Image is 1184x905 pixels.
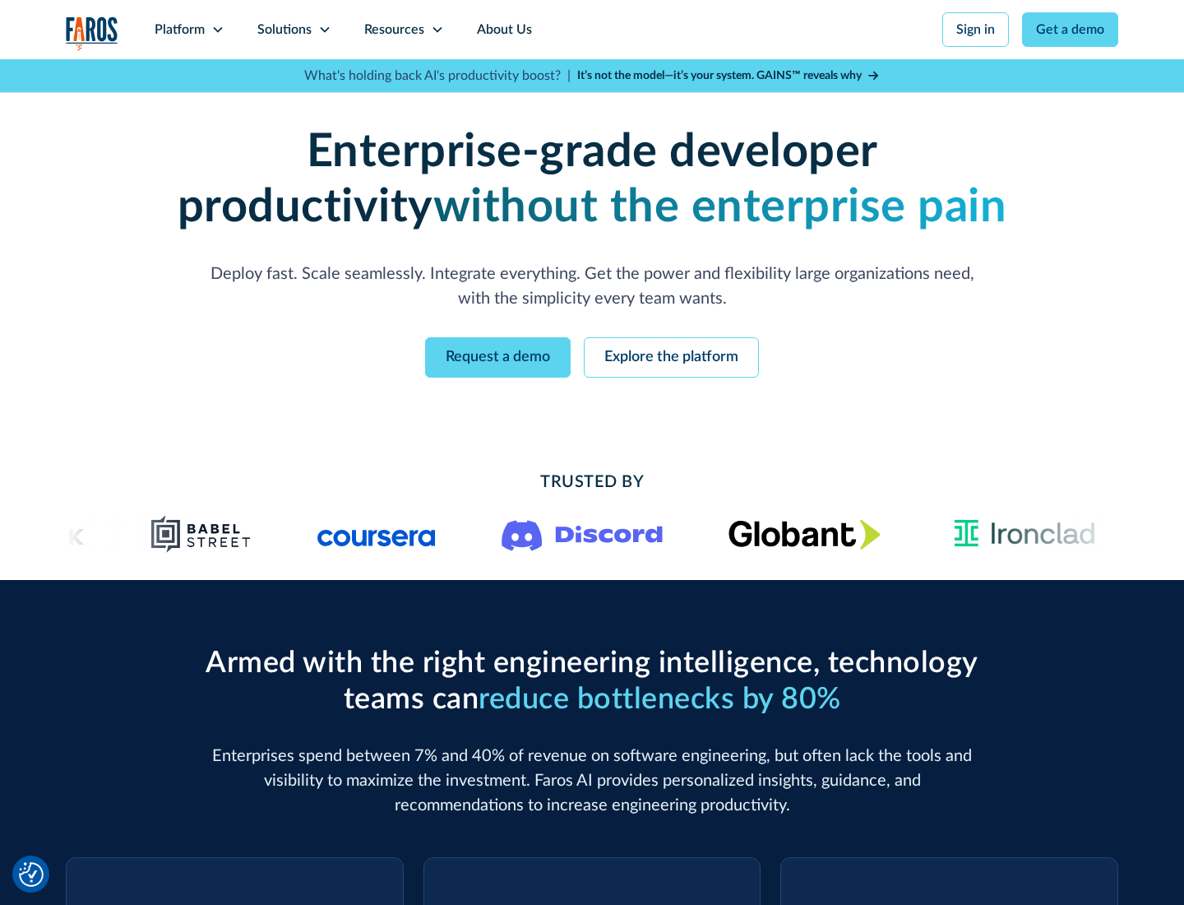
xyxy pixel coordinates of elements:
strong: Enterprise-grade developer productivity [178,129,878,230]
h2: Trusted By [197,470,987,494]
div: Platform [155,20,205,39]
p: Enterprises spend between 7% and 40% of revenue on software engineering, but often lack the tools... [197,744,987,818]
img: Revisit consent button [19,862,44,887]
strong: It’s not the model—it’s your system. GAINS™ reveals why [577,70,862,81]
img: Ironclad Logo [946,514,1102,554]
a: It’s not the model—it’s your system. GAINS™ reveals why [577,67,880,85]
img: Logo of the online learning platform Coursera. [317,521,436,547]
button: Cookie Settings [19,862,44,887]
img: Globant's logo [728,519,881,550]
img: Logo of the communication platform Discord. [502,517,663,551]
span: reduce bottlenecks by 80% [479,685,841,714]
p: What's holding back AI's productivity boost? | [304,66,571,86]
a: Request a demo [425,337,571,378]
img: Babel Street logo png [150,514,252,554]
div: Solutions [257,20,312,39]
h2: Armed with the right engineering intelligence, technology teams can [197,646,987,717]
a: Sign in [942,12,1009,47]
p: Deploy fast. Scale seamlessly. Integrate everything. Get the power and flexibility large organiza... [197,262,987,311]
a: Explore the platform [584,337,759,378]
a: Get a demo [1022,12,1118,47]
img: Logo of the analytics and reporting company Faros. [66,16,118,50]
div: Resources [364,20,424,39]
a: home [66,16,118,50]
strong: without the enterprise pain [433,184,1007,230]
